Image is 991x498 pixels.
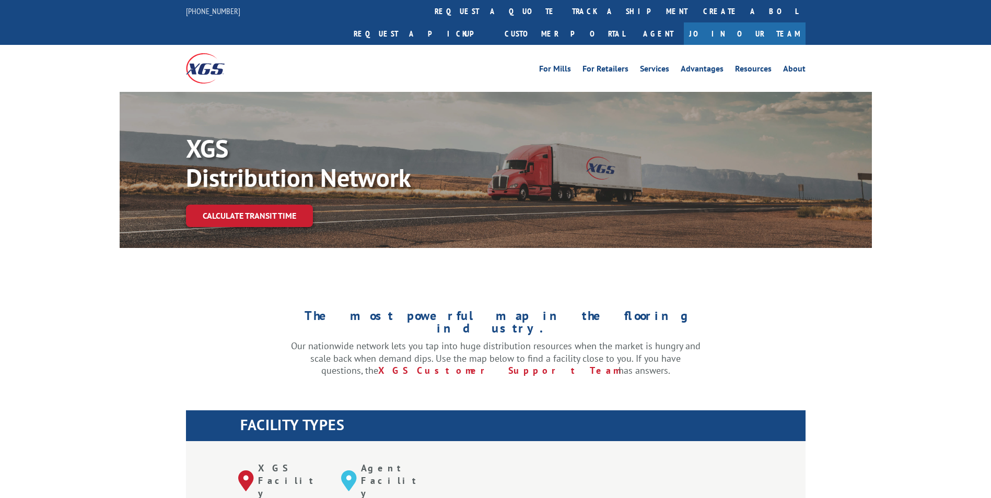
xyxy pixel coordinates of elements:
[633,22,684,45] a: Agent
[240,418,806,437] h1: FACILITY TYPES
[497,22,633,45] a: Customer Portal
[291,310,701,340] h1: The most powerful map in the flooring industry.
[681,65,724,76] a: Advantages
[186,134,499,192] p: XGS Distribution Network
[684,22,806,45] a: Join Our Team
[378,364,619,376] a: XGS Customer Support Team
[346,22,497,45] a: Request a pickup
[186,205,313,227] a: Calculate transit time
[582,65,628,76] a: For Retailers
[539,65,571,76] a: For Mills
[186,6,240,16] a: [PHONE_NUMBER]
[735,65,772,76] a: Resources
[640,65,669,76] a: Services
[783,65,806,76] a: About
[291,340,701,377] p: Our nationwide network lets you tap into huge distribution resources when the market is hungry an...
